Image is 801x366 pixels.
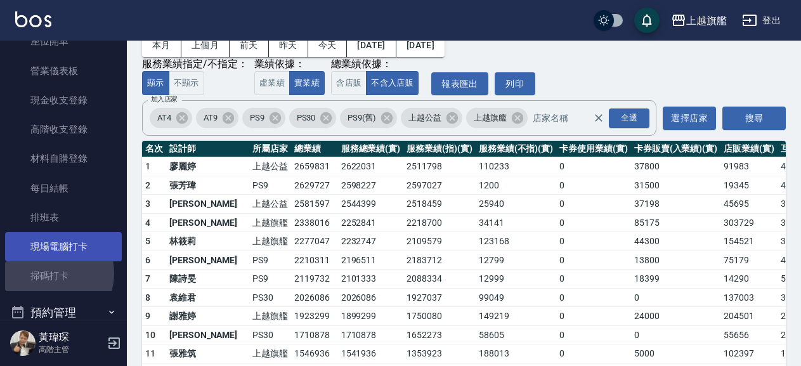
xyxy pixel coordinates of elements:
[631,176,720,195] td: 31500
[39,331,103,344] h5: 黃瑋琛
[254,71,290,96] button: 虛業績
[291,213,338,232] td: 2338016
[230,34,269,57] button: 前天
[686,13,727,29] div: 上越旗艦
[196,108,238,128] div: AT9
[151,95,178,104] label: 加入店家
[166,141,249,157] th: 設計師
[145,161,150,171] span: 1
[291,270,338,289] td: 2119732
[150,112,179,124] span: AT4
[403,157,476,176] td: 2511798
[347,34,396,57] button: [DATE]
[431,72,488,96] button: 報表匯出
[476,251,556,270] td: 12799
[663,107,716,130] button: 選擇店家
[166,195,249,214] td: [PERSON_NAME]
[338,141,404,157] th: 服務總業績(實)
[5,232,122,261] a: 現場電腦打卡
[556,325,631,344] td: 0
[340,112,384,124] span: PS9(舊)
[145,292,150,303] span: 8
[631,325,720,344] td: 0
[249,176,291,195] td: PS9
[401,108,462,128] div: 上越公益
[145,218,150,228] span: 4
[403,325,476,344] td: 1652273
[5,115,122,144] a: 高階收支登錄
[291,325,338,344] td: 1710878
[291,307,338,326] td: 1923299
[5,56,122,86] a: 營業儀表板
[166,213,249,232] td: [PERSON_NAME]
[466,112,514,124] span: 上越旗艦
[249,195,291,214] td: 上越公益
[403,270,476,289] td: 2088334
[631,213,720,232] td: 85175
[631,251,720,270] td: 13800
[403,232,476,251] td: 2109579
[249,288,291,307] td: PS30
[331,71,367,96] button: 含店販
[254,58,325,71] div: 業績依據：
[145,236,150,246] span: 5
[289,112,323,124] span: PS30
[720,251,778,270] td: 75179
[403,141,476,157] th: 服務業績(指)(實)
[556,251,631,270] td: 0
[5,174,122,203] a: 每日結帳
[331,58,425,71] div: 總業績依據：
[166,176,249,195] td: 張芳瑋
[166,325,249,344] td: [PERSON_NAME]
[338,270,404,289] td: 2101333
[291,232,338,251] td: 2277047
[289,108,337,128] div: PS30
[590,109,608,127] button: Clear
[169,71,204,96] button: 不顯示
[720,157,778,176] td: 91983
[242,112,272,124] span: PS9
[15,11,51,27] img: Logo
[476,141,556,157] th: 服務業績(不指)(實)
[249,344,291,363] td: 上越旗艦
[631,270,720,289] td: 18399
[476,288,556,307] td: 99049
[145,180,150,190] span: 2
[338,288,404,307] td: 2026086
[289,71,325,96] button: 實業績
[556,176,631,195] td: 0
[476,325,556,344] td: 58605
[556,195,631,214] td: 0
[720,176,778,195] td: 19345
[556,270,631,289] td: 0
[249,232,291,251] td: 上越旗艦
[609,108,649,128] div: 全選
[338,176,404,195] td: 2598227
[291,288,338,307] td: 2026086
[737,9,786,32] button: 登出
[338,325,404,344] td: 1710878
[338,213,404,232] td: 2252841
[403,195,476,214] td: 2518459
[249,213,291,232] td: 上越旗艦
[556,157,631,176] td: 0
[476,344,556,363] td: 188013
[556,213,631,232] td: 0
[142,71,169,96] button: 顯示
[338,344,404,363] td: 1541936
[556,141,631,157] th: 卡券使用業績(實)
[340,108,397,128] div: PS9(舊)
[269,34,308,57] button: 昨天
[631,344,720,363] td: 5000
[249,270,291,289] td: PS9
[476,232,556,251] td: 123168
[403,213,476,232] td: 2218700
[338,251,404,270] td: 2196511
[5,86,122,115] a: 現金收支登錄
[556,344,631,363] td: 0
[166,270,249,289] td: 陳詩旻
[145,330,156,340] span: 10
[403,344,476,363] td: 1353923
[403,307,476,326] td: 1750080
[291,251,338,270] td: 2210311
